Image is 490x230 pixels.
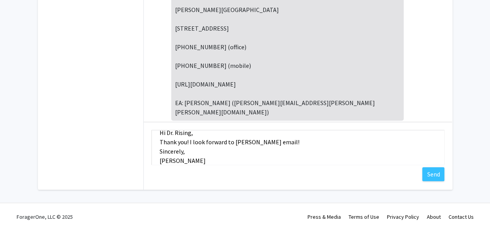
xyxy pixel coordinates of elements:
[449,213,474,220] a: Contact Us
[349,213,379,220] a: Terms of Use
[387,213,419,220] a: Privacy Policy
[427,213,441,220] a: About
[308,213,341,220] a: Press & Media
[6,195,33,224] iframe: Chat
[422,167,444,181] button: Send
[151,130,444,165] textarea: Message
